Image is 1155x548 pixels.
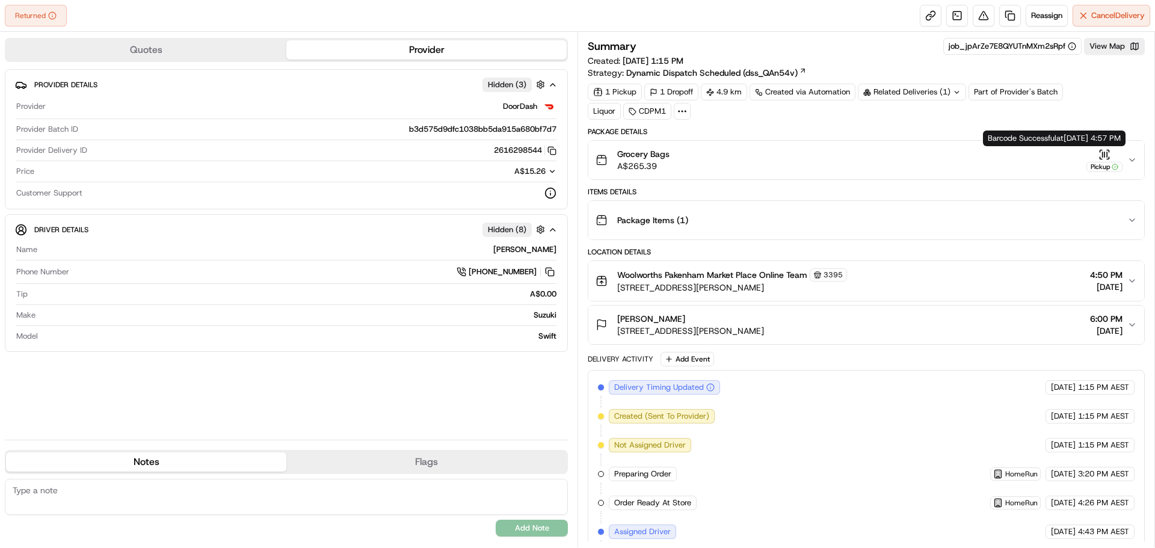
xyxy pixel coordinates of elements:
[16,188,82,199] span: Customer Support
[16,244,37,255] span: Name
[7,170,97,191] a: 📗Knowledge Base
[1005,498,1038,508] span: HomeRun
[701,84,747,100] div: 4.9 km
[1073,5,1150,26] button: CancelDelivery
[588,41,636,52] h3: Summary
[1078,497,1129,508] span: 4:26 PM AEST
[588,261,1144,301] button: Woolworths Pakenham Market Place Online Team3395[STREET_ADDRESS][PERSON_NAME]4:50 PM[DATE]
[43,331,556,342] div: Swift
[31,78,217,90] input: Got a question? Start typing here...
[1086,162,1123,172] div: Pickup
[1056,133,1121,143] span: at [DATE] 4:57 PM
[626,67,798,79] span: Dynamic Dispatch Scheduled (dss_QAn54v)
[102,176,111,185] div: 💻
[661,352,714,366] button: Add Event
[24,174,92,186] span: Knowledge Base
[42,244,556,255] div: [PERSON_NAME]
[32,289,556,300] div: A$0.00
[1026,5,1068,26] button: Reassign
[41,115,197,127] div: Start new chat
[588,103,621,120] div: Liquor
[12,115,34,137] img: 1736555255976-a54dd68f-1ca7-489b-9aae-adbdc363a1c4
[617,269,807,281] span: Woolworths Pakenham Market Place Online Team
[750,84,855,100] a: Created via Automation
[12,176,22,185] div: 📗
[1090,281,1123,293] span: [DATE]
[617,148,670,160] span: Grocery Bags
[542,99,556,114] img: doordash_logo_v2.png
[286,452,567,472] button: Flags
[1090,269,1123,281] span: 4:50 PM
[120,204,146,213] span: Pylon
[15,220,558,239] button: Driver DetailsHidden (8)
[12,12,36,36] img: Nash
[34,225,88,235] span: Driver Details
[588,201,1144,239] button: Package Items (1)
[97,170,198,191] a: 💻API Documentation
[588,127,1145,137] div: Package Details
[1078,382,1129,393] span: 1:15 PM AEST
[614,382,704,393] span: Delivery Timing Updated
[488,79,526,90] span: Hidden ( 3 )
[588,67,807,79] div: Strategy:
[286,40,567,60] button: Provider
[16,310,35,321] span: Make
[1078,411,1129,422] span: 1:15 PM AEST
[482,77,548,92] button: Hidden (3)
[15,75,558,94] button: Provider DetailsHidden (3)
[457,265,556,279] a: [PHONE_NUMBER]
[451,166,556,177] button: A$15.26
[614,469,671,479] span: Preparing Order
[1051,469,1076,479] span: [DATE]
[983,131,1126,146] div: Barcode Successful
[41,127,152,137] div: We're available if you need us!
[514,166,546,176] span: A$15.26
[617,325,764,337] span: [STREET_ADDRESS][PERSON_NAME]
[469,266,537,277] span: [PHONE_NUMBER]
[503,101,537,112] span: DoorDash
[617,313,685,325] span: [PERSON_NAME]
[588,141,1144,179] button: Grocery BagsA$265.39Pickup
[482,222,548,237] button: Hidden (8)
[1091,10,1145,21] span: Cancel Delivery
[1086,149,1123,172] button: Pickup
[1031,10,1062,21] span: Reassign
[5,5,67,26] button: Returned
[623,55,683,66] span: [DATE] 1:15 PM
[6,40,286,60] button: Quotes
[12,48,219,67] p: Welcome 👋
[1051,382,1076,393] span: [DATE]
[1090,313,1123,325] span: 6:00 PM
[488,224,526,235] span: Hidden ( 8 )
[16,266,69,277] span: Phone Number
[623,103,671,120] div: CDPM1
[824,270,843,280] span: 3395
[858,84,966,100] div: Related Deliveries (1)
[617,214,688,226] span: Package Items ( 1 )
[1078,469,1129,479] span: 3:20 PM AEST
[617,282,847,294] span: [STREET_ADDRESS][PERSON_NAME]
[1084,38,1145,55] button: View Map
[1005,469,1038,479] span: HomeRun
[1090,325,1123,337] span: [DATE]
[16,124,78,135] span: Provider Batch ID
[614,497,691,508] span: Order Ready At Store
[588,247,1145,257] div: Location Details
[114,174,193,186] span: API Documentation
[85,203,146,213] a: Powered byPylon
[1051,497,1076,508] span: [DATE]
[1078,526,1129,537] span: 4:43 PM AEST
[409,124,556,135] span: b3d575d9dfc1038bb5da915a680bf7d7
[494,145,556,156] button: 2616298544
[614,526,671,537] span: Assigned Driver
[205,119,219,133] button: Start new chat
[949,41,1076,52] div: job_jpArZe7E8QYUTnMXm2sRpf
[1051,440,1076,451] span: [DATE]
[16,145,87,156] span: Provider Delivery ID
[588,55,683,67] span: Created:
[16,331,38,342] span: Model
[16,166,34,177] span: Price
